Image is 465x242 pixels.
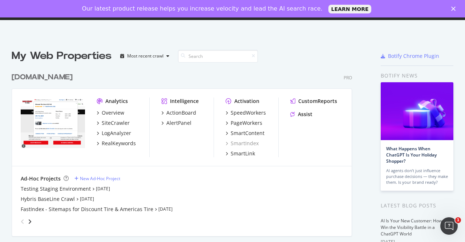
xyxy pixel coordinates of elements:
[102,109,124,116] div: Overview
[381,52,439,60] a: Botify Chrome Plugin
[96,186,110,192] a: [DATE]
[166,119,191,127] div: AlertPanel
[388,52,439,60] div: Botify Chrome Plugin
[290,98,337,105] a: CustomReports
[440,217,458,235] iframe: Intercom live chat
[97,140,136,147] a: RealKeywords
[386,146,437,164] a: What Happens When ChatGPT Is Your Holiday Shopper?
[12,72,76,83] a: [DOMAIN_NAME]
[226,140,259,147] a: SmartIndex
[102,130,131,137] div: LogAnalyzer
[226,119,262,127] a: PageWorkers
[178,50,258,63] input: Search
[381,82,453,140] img: What Happens When ChatGPT Is Your Holiday Shopper?
[102,140,136,147] div: RealKeywords
[381,202,453,210] div: Latest Blog Posts
[226,150,255,157] a: SmartLink
[80,196,94,202] a: [DATE]
[231,150,255,157] div: SmartLink
[21,175,61,182] div: Ad-Hoc Projects
[82,5,323,12] div: Our latest product release helps you increase velocity and lead the AI search race.
[231,109,266,116] div: SpeedWorkers
[161,119,191,127] a: AlertPanel
[105,98,128,105] div: Analytics
[21,98,85,149] img: discounttire.com
[117,50,172,62] button: Most recent crawl
[298,111,312,118] div: Assist
[18,216,27,227] div: angle-left
[21,206,153,213] a: FastIndex - Sitemaps for Discount Tire & Americas Tire
[234,98,259,105] div: Activation
[158,206,173,212] a: [DATE]
[344,75,352,81] div: Pro
[21,195,75,203] a: Hybris BaseLine Crawl
[97,109,124,116] a: Overview
[161,109,196,116] a: ActionBoard
[102,119,130,127] div: SiteCrawler
[21,185,91,193] a: Testing Staging Environment
[166,109,196,116] div: ActionBoard
[80,175,120,182] div: New Ad-Hoc Project
[127,54,163,58] div: Most recent crawl
[97,130,131,137] a: LogAnalyzer
[97,119,130,127] a: SiteCrawler
[226,130,264,137] a: SmartContent
[328,5,372,13] a: LEARN MORE
[27,218,32,225] div: angle-right
[298,98,337,105] div: CustomReports
[170,98,199,105] div: Intelligence
[231,119,262,127] div: PageWorkers
[12,49,112,63] div: My Web Properties
[381,218,447,237] a: AI Is Your New Customer: How to Win the Visibility Battle in a ChatGPT World
[226,109,266,116] a: SpeedWorkers
[12,72,73,83] div: [DOMAIN_NAME]
[74,175,120,182] a: New Ad-Hoc Project
[231,130,264,137] div: SmartContent
[455,217,461,223] span: 1
[386,168,448,185] div: AI agents don’t just influence purchase decisions — they make them. Is your brand ready?
[290,111,312,118] a: Assist
[381,72,453,80] div: Botify news
[451,7,458,11] div: Close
